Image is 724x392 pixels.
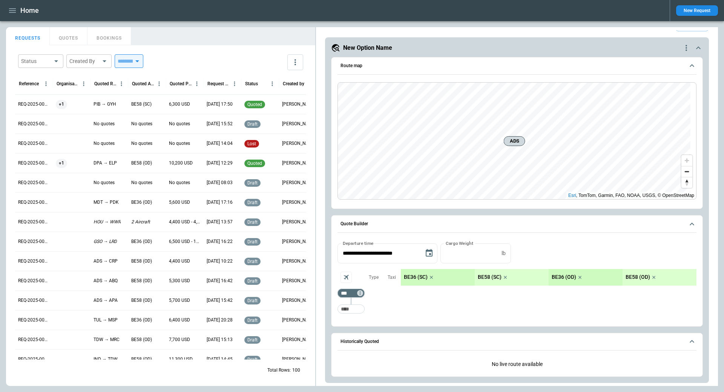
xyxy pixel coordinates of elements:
p: No quotes [94,180,115,186]
p: 6,400 USD [169,317,190,323]
button: Historically Quoted [337,333,696,350]
p: Ben Gundermann [282,180,314,186]
button: Quoted Aircraft column menu [154,79,164,89]
p: 6,500 USD - 11,300 USD [169,238,201,245]
span: draft [246,318,259,323]
button: Organisation column menu [79,79,89,89]
span: Aircraft selection [341,272,352,283]
h6: Historically Quoted [341,339,379,344]
button: New Request [676,5,718,16]
button: New Option Namequote-option-actions [331,43,703,52]
p: lb [502,250,506,257]
span: draft [246,337,259,343]
p: 10,200 USD [169,160,193,166]
span: quoted [246,161,264,166]
p: Ben Gundermann [282,140,314,147]
p: REQ-2025-000252 [18,219,50,225]
p: No quotes [131,121,152,127]
h1: Home [20,6,39,15]
button: Choose date, selected date is Aug 25, 2025 [422,246,437,261]
p: Allen Maki [282,278,314,284]
p: REQ-2025-000253 [18,199,50,206]
button: Request Created At (UTC-05:00) column menu [230,79,239,89]
p: BE58 (OD) [131,337,152,343]
button: Created by column menu [305,79,315,89]
p: Allen Maki [282,238,314,245]
button: Quoted Route column menu [117,79,126,89]
p: BE36 (OD) [552,274,576,280]
p: REQ-2025-000249 [18,278,50,284]
button: REQUESTS [6,27,50,45]
p: REQ-2025-000257 [18,121,50,127]
p: Ben Gundermann [282,121,314,127]
div: Status [245,81,258,86]
p: BE36 (OD) [131,317,152,323]
div: Quoted Aircraft [132,81,154,86]
button: Status column menu [267,79,277,89]
p: REQ-2025-000247 [18,317,50,323]
p: No quotes [169,140,190,147]
span: draft [246,278,259,284]
span: lost [246,141,258,146]
p: 08/04/2025 16:22 [207,238,233,245]
p: REQ-2025-000256 [18,140,50,147]
label: Departure time [343,240,374,246]
div: Created by [283,81,304,86]
p: ADS → CRP [94,258,118,264]
p: REQ-2025-000246 [18,337,50,343]
p: 08/22/2025 08:03 [207,180,233,186]
p: George O'Bryan [282,317,314,323]
p: Allen Maki [282,297,314,304]
p: BE58 (OD) [131,297,152,304]
p: George O'Bryan [282,219,314,225]
p: Cady Howell [282,258,314,264]
button: Quoted Price column menu [192,79,202,89]
button: BOOKINGS [87,27,131,45]
span: ADS [507,137,522,145]
p: 2 Aircraft [131,219,150,225]
p: REQ-2025-000254 [18,180,50,186]
p: PIB → GYH [94,101,116,108]
p: BE36 (SC) [404,274,428,280]
p: 07/31/2025 16:42 [207,278,233,284]
div: Quoted Price [170,81,192,86]
p: TDW → MRC [94,337,120,343]
p: REQ-2025-000248 [18,297,50,304]
div: Reference [19,81,39,86]
p: 100 [292,367,300,374]
p: REQ-2025-000251 [18,238,50,245]
p: BE58 (OD) [626,274,650,280]
p: BE36 (OD) [131,199,152,206]
p: No quotes [131,140,152,147]
div: Created By [69,57,100,65]
p: 08/22/2025 15:52 [207,121,233,127]
p: 08/22/2025 12:29 [207,160,233,166]
p: 6,300 USD [169,101,190,108]
p: 07/28/2025 20:28 [207,317,233,323]
div: Status [21,57,51,65]
p: BE58 (SC) [131,101,152,108]
span: +1 [56,154,67,173]
p: Allen Maki [282,199,314,206]
button: Reset bearing to north [681,177,692,188]
span: draft [246,180,259,186]
span: draft [246,298,259,303]
p: Taxi [388,274,396,281]
button: Reference column menu [41,79,51,89]
h6: Quote Builder [341,221,368,226]
span: draft [246,121,259,127]
p: BE36 (OD) [131,238,152,245]
p: REQ-2025-000255 [18,160,50,166]
div: Too short [337,304,365,314]
span: draft [246,239,259,244]
p: 7,700 USD [169,337,190,343]
button: Zoom in [681,155,692,166]
p: No quotes [131,180,152,186]
div: Request Created At (UTC-05:00) [207,81,230,86]
p: 5,600 USD [169,199,190,206]
p: Type [369,274,379,281]
a: Esri [568,193,576,198]
p: 08/22/2025 14:04 [207,140,233,147]
p: 4,400 USD - 4,900 USD [169,219,201,225]
p: GSO → LRD [94,238,117,245]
